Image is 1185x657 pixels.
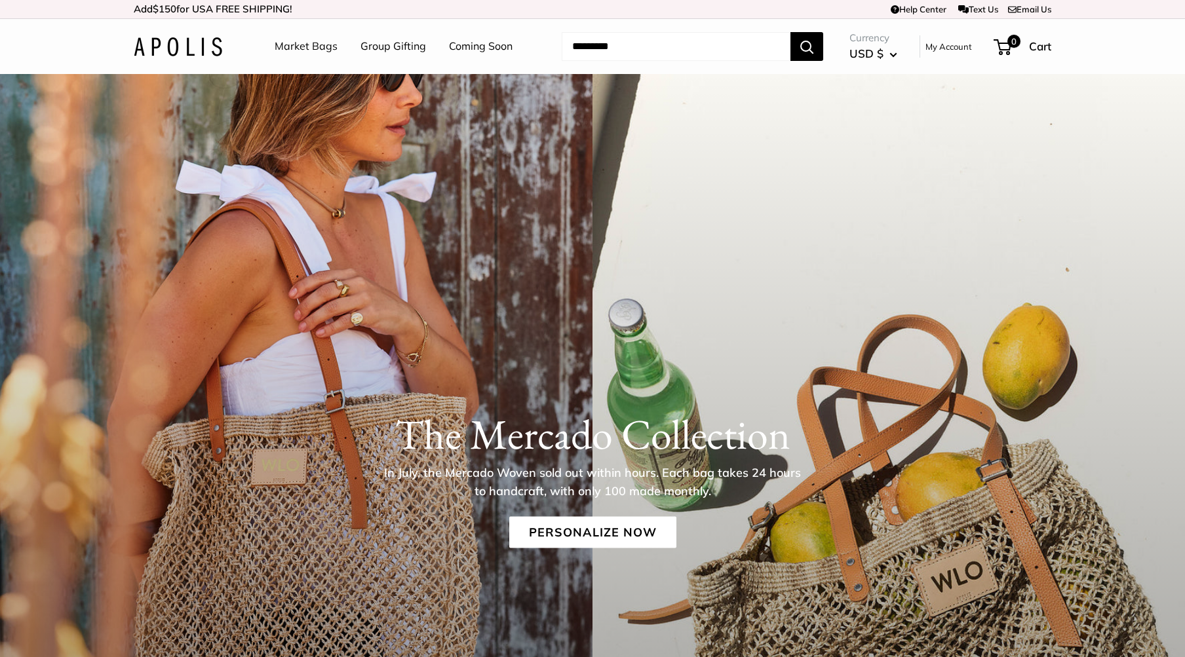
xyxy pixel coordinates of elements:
[1029,39,1051,53] span: Cart
[562,32,790,61] input: Search...
[379,463,806,500] p: In July, the Mercado Woven sold out within hours. Each bag takes 24 hours to handcraft, with only...
[449,37,513,56] a: Coming Soon
[995,36,1051,57] a: 0 Cart
[790,32,823,61] button: Search
[275,37,338,56] a: Market Bags
[360,37,426,56] a: Group Gifting
[849,47,884,60] span: USD $
[891,4,946,14] a: Help Center
[849,29,897,47] span: Currency
[849,43,897,64] button: USD $
[1008,4,1051,14] a: Email Us
[153,3,176,15] span: $150
[925,39,972,54] a: My Account
[134,37,222,56] img: Apolis
[1007,35,1020,48] span: 0
[134,409,1051,459] h1: The Mercado Collection
[509,516,676,548] a: Personalize Now
[958,4,998,14] a: Text Us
